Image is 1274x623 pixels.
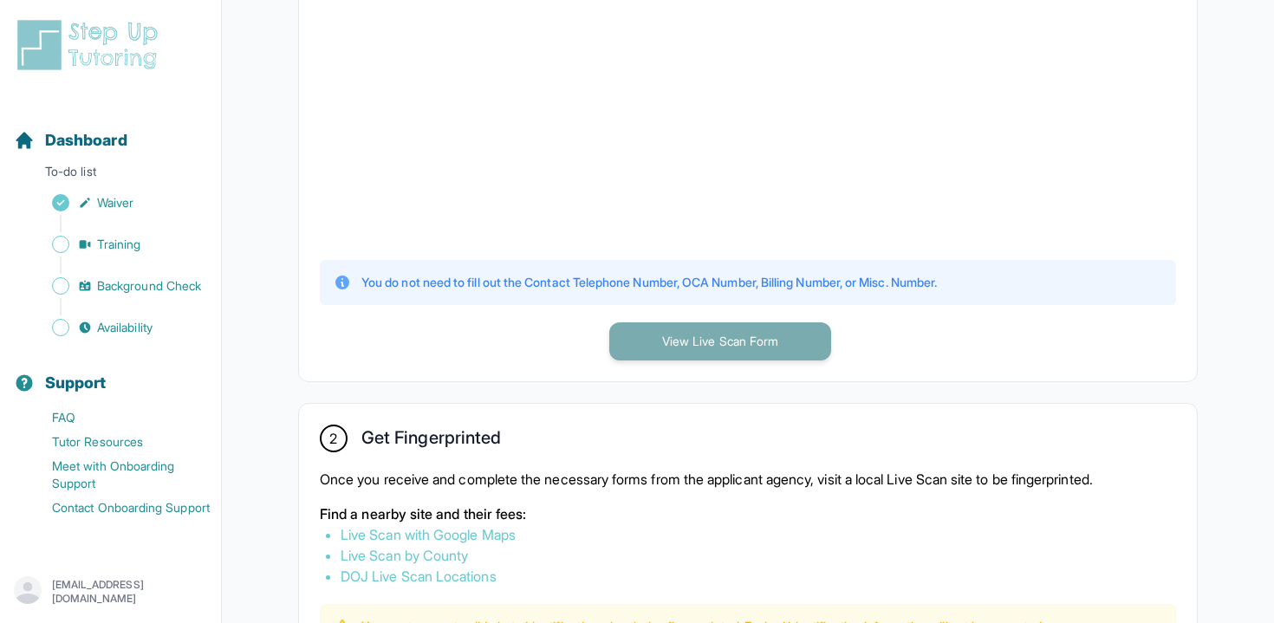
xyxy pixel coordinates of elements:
[52,578,207,606] p: [EMAIL_ADDRESS][DOMAIN_NAME]
[14,128,127,153] a: Dashboard
[14,576,207,607] button: [EMAIL_ADDRESS][DOMAIN_NAME]
[97,319,153,336] span: Availability
[609,322,831,360] button: View Live Scan Form
[14,274,221,298] a: Background Check
[14,454,221,496] a: Meet with Onboarding Support
[329,428,337,449] span: 2
[7,163,214,187] p: To-do list
[14,496,221,520] a: Contact Onboarding Support
[97,194,133,211] span: Waiver
[14,232,221,256] a: Training
[14,430,221,454] a: Tutor Resources
[341,526,516,543] a: Live Scan with Google Maps
[341,568,497,585] a: DOJ Live Scan Locations
[609,332,831,349] a: View Live Scan Form
[320,469,1176,490] p: Once you receive and complete the necessary forms from the applicant agency, visit a local Live S...
[14,17,168,73] img: logo
[14,191,221,215] a: Waiver
[7,343,214,402] button: Support
[361,274,937,291] p: You do not need to fill out the Contact Telephone Number, OCA Number, Billing Number, or Misc. Nu...
[97,236,141,253] span: Training
[45,128,127,153] span: Dashboard
[97,277,201,295] span: Background Check
[341,547,468,564] a: Live Scan by County
[361,427,501,455] h2: Get Fingerprinted
[7,101,214,159] button: Dashboard
[320,503,1176,524] p: Find a nearby site and their fees:
[45,371,107,395] span: Support
[14,406,221,430] a: FAQ
[14,315,221,340] a: Availability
